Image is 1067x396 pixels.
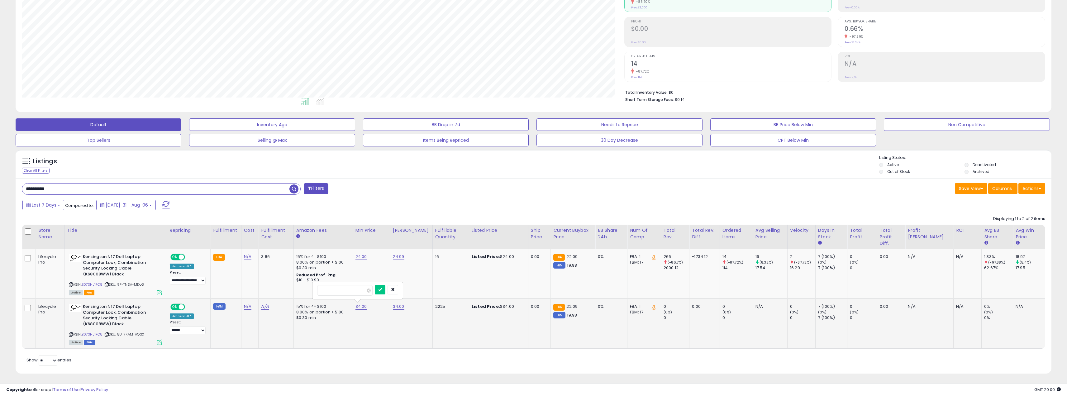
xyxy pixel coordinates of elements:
button: Actions [1018,183,1045,194]
div: Store Name [38,227,62,240]
div: Cost [244,227,256,234]
small: FBM [553,262,565,269]
div: 0.00 [531,304,546,309]
a: 34.00 [393,303,404,310]
div: 0% [984,304,1013,309]
div: 14 [722,254,753,260]
div: Displaying 1 to 2 of 2 items [993,216,1045,222]
div: 19 [755,254,787,260]
small: -97.89% [847,34,864,39]
div: ASIN: [69,304,162,344]
button: Selling @ Max [189,134,355,146]
span: FBM [84,340,95,345]
div: Total Rev. Diff. [692,227,717,240]
small: FBA [553,304,565,311]
h5: Listings [33,157,57,166]
div: Days In Stock [818,227,845,240]
div: Amazon AI * [170,313,194,319]
small: (0%) [850,260,859,265]
small: Prev: 0.00% [845,6,860,9]
span: 22.09 [566,303,578,309]
a: 34.00 [355,303,367,310]
div: seller snap | | [6,387,108,393]
span: ON [171,304,179,310]
a: N/A [244,254,251,260]
button: BB Price Below Min [710,118,876,131]
div: 2 [790,254,815,260]
span: [DATE]-31 - Aug-06 [106,202,148,208]
button: 30 Day Decrease [536,134,702,146]
small: (0%) [818,260,827,265]
button: [DATE]-31 - Aug-06 [96,200,156,210]
b: Reduced Prof. Rng. [296,272,337,278]
button: BB Drop in 7d [363,118,529,131]
div: $0.30 min [296,265,348,271]
div: Num of Comp. [630,227,658,240]
span: Avg. Buybox Share [845,20,1045,23]
div: 17.95 [1016,265,1045,271]
div: 0 [850,254,877,260]
small: (-87.72%) [794,260,811,265]
small: Avg Win Price. [1016,240,1019,246]
div: Lifecycle Pro [38,304,60,315]
a: 24.99 [393,254,404,260]
div: 7 (100%) [818,304,847,309]
div: Profit [PERSON_NAME] [908,227,951,240]
span: 22.09 [566,254,578,260]
small: Prev: 114 [631,75,642,79]
a: B07SHJ1RC8 [82,282,103,287]
div: N/A [908,254,949,260]
span: 19.98 [567,312,577,318]
div: 0 [790,315,815,321]
div: N/A [908,304,949,309]
div: 0 [850,315,877,321]
div: 2225 [435,304,464,309]
div: Current Buybox Price [553,227,593,240]
div: 62.67% [984,265,1013,271]
div: N/A [956,304,977,309]
small: -87.72% [634,69,650,74]
li: $0 [625,88,1041,96]
img: 318e9NPLaXL._SL40_.jpg [69,304,81,312]
div: Preset: [170,320,206,334]
div: Ordered Items [722,227,750,240]
div: 0% [598,304,622,309]
b: Kensington N17 Dell Laptop Computer Lock, Combination Security Locking Cable (K68008WW) Black [83,304,159,328]
div: Lifecycle Pro [38,254,60,265]
span: Last 7 Days [32,202,56,208]
div: N/A [755,304,783,309]
small: Prev: $0.00 [631,41,646,44]
div: 2000.12 [664,265,689,271]
div: FBM: 17 [630,309,656,315]
small: FBM [553,312,565,318]
div: Velocity [790,227,813,234]
a: N/A [261,303,269,310]
span: FBA [84,290,95,295]
b: Listed Price: [472,254,500,260]
a: Privacy Policy [81,387,108,393]
small: FBM [213,303,225,310]
b: Kensington N17 Dell Laptop Computer Lock, Combination Security Locking Cable (K68008WW) Black [83,254,159,279]
div: 0 [722,304,753,309]
b: Listed Price: [472,303,500,309]
button: Last 7 Days [22,200,64,210]
div: $10 - $10.90 [296,278,348,283]
img: 318e9NPLaXL._SL40_.jpg [69,254,81,262]
b: Short Term Storage Fees: [625,97,674,102]
small: Prev: N/A [845,75,857,79]
small: (0%) [850,310,859,315]
span: Ordered Items [631,55,831,58]
div: 0.00 [880,304,901,309]
div: 17.54 [755,265,787,271]
small: (0%) [722,310,731,315]
button: Non Competitive [884,118,1050,131]
div: Min Price [355,227,388,234]
div: 16 [435,254,464,260]
div: Fulfillment [213,227,238,234]
div: Listed Price [472,227,526,234]
small: (5.4%) [1020,260,1031,265]
div: Fulfillment Cost [261,227,291,240]
div: 7 (100%) [818,254,847,260]
button: Items Being Repriced [363,134,529,146]
div: ASIN: [69,254,162,294]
